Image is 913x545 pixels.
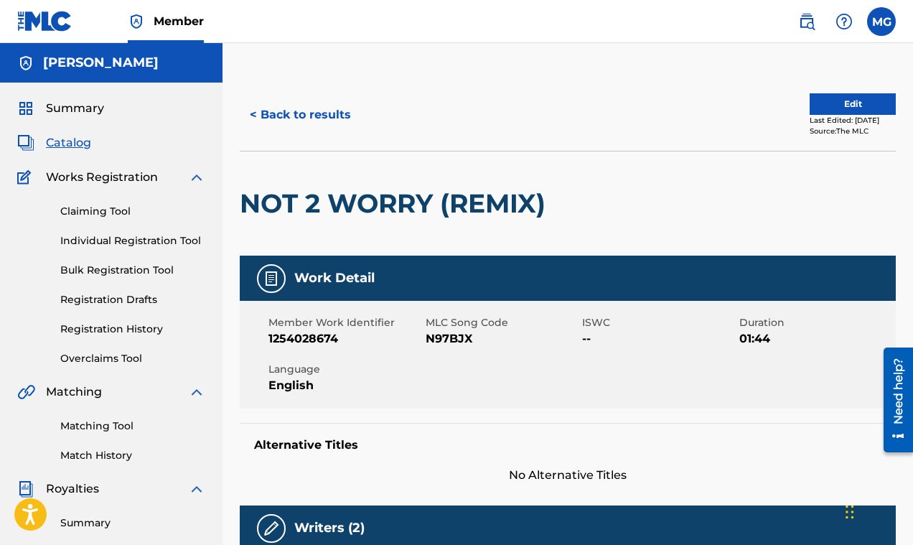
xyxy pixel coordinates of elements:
h5: Alternative Titles [254,438,881,452]
img: Summary [17,100,34,117]
span: 1254028674 [268,330,422,348]
img: MLC Logo [17,11,72,32]
span: N97BJX [426,330,579,348]
span: English [268,377,422,394]
div: Source: The MLC [810,126,896,136]
img: Work Detail [263,270,280,287]
iframe: Chat Widget [841,476,913,545]
img: Writers [263,520,280,537]
h2: NOT 2 WORRY (REMIX) [240,187,553,220]
span: Matching [46,383,102,401]
a: Claiming Tool [60,204,205,219]
img: Top Rightsholder [128,13,145,30]
img: expand [188,383,205,401]
img: help [835,13,853,30]
span: No Alternative Titles [240,467,896,484]
img: Catalog [17,134,34,152]
a: Overclaims Tool [60,351,205,366]
a: CatalogCatalog [17,134,91,152]
img: Works Registration [17,169,36,186]
a: Matching Tool [60,419,205,434]
h5: Work Detail [294,270,375,287]
h5: Mark Gillette [43,55,159,71]
h5: Writers (2) [294,520,365,536]
img: Royalties [17,480,34,498]
img: Matching [17,383,35,401]
span: Works Registration [46,169,158,186]
img: expand [188,480,205,498]
span: Member [154,13,204,29]
div: Help [830,7,858,36]
iframe: Resource Center [873,341,913,460]
span: 01:44 [739,330,893,348]
a: Match History [60,448,205,463]
button: Edit [810,93,896,115]
img: expand [188,169,205,186]
div: User Menu [867,7,896,36]
a: Registration Drafts [60,292,205,307]
a: Bulk Registration Tool [60,263,205,278]
span: Summary [46,100,104,117]
a: Registration History [60,322,205,337]
a: Summary [60,516,205,531]
div: Last Edited: [DATE] [810,115,896,126]
span: Language [268,362,422,377]
div: Drag [846,490,854,534]
img: Accounts [17,55,34,72]
span: Duration [739,315,893,330]
button: < Back to results [240,97,361,133]
span: ISWC [582,315,736,330]
span: -- [582,330,736,348]
span: MLC Song Code [426,315,579,330]
a: SummarySummary [17,100,104,117]
span: Royalties [46,480,99,498]
span: Member Work Identifier [268,315,422,330]
a: Individual Registration Tool [60,233,205,248]
img: search [798,13,815,30]
a: Public Search [792,7,821,36]
span: Catalog [46,134,91,152]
